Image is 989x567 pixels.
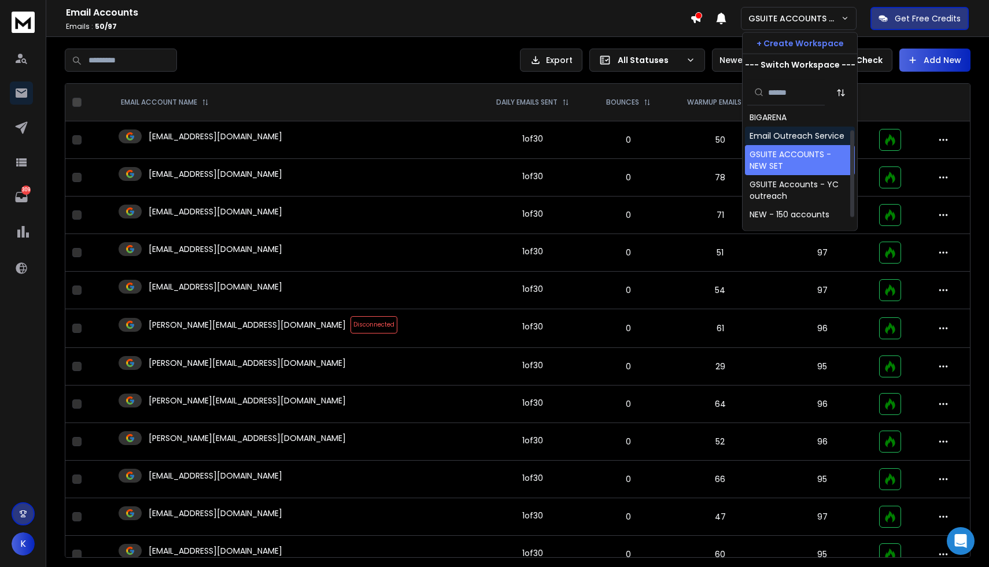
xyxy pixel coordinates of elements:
[743,33,857,54] button: + Create Workspace
[668,272,773,309] td: 54
[750,209,829,220] div: NEW - 150 accounts
[149,395,346,406] p: [PERSON_NAME][EMAIL_ADDRESS][DOMAIN_NAME]
[149,545,282,557] p: [EMAIL_ADDRESS][DOMAIN_NAME]
[687,98,741,107] p: WARMUP EMAILS
[596,436,661,447] p: 0
[618,54,681,66] p: All Statuses
[596,549,661,560] p: 0
[773,386,872,423] td: 96
[750,149,850,172] div: GSUITE ACCOUNTS - NEW SET
[596,511,661,522] p: 0
[522,472,543,484] div: 1 of 30
[668,121,773,159] td: 50
[596,284,661,296] p: 0
[522,360,543,371] div: 1 of 30
[149,243,282,255] p: [EMAIL_ADDRESS][DOMAIN_NAME]
[773,461,872,498] td: 95
[12,532,35,555] button: K
[895,13,961,24] p: Get Free Credits
[149,319,346,331] p: [PERSON_NAME][EMAIL_ADDRESS][DOMAIN_NAME]
[121,98,209,107] div: EMAIL ACCOUNT NAME
[773,234,872,272] td: 97
[668,348,773,386] td: 29
[750,227,839,239] div: YoungCaesar Projects
[350,316,397,333] span: Disconnected
[522,321,543,332] div: 1 of 30
[149,206,282,217] p: [EMAIL_ADDRESS][DOMAIN_NAME]
[596,473,661,485] p: 0
[750,112,787,123] div: BIGARENA
[66,6,690,20] h1: Email Accounts
[596,361,661,372] p: 0
[596,247,661,258] p: 0
[522,435,543,446] div: 1 of 30
[95,21,117,31] span: 50 / 97
[149,168,282,180] p: [EMAIL_ADDRESS][DOMAIN_NAME]
[668,309,773,348] td: 61
[149,507,282,519] p: [EMAIL_ADDRESS][DOMAIN_NAME]
[745,59,855,71] p: --- Switch Workspace ---
[149,131,282,142] p: [EMAIL_ADDRESS][DOMAIN_NAME]
[773,423,872,461] td: 96
[947,527,975,555] div: Open Intercom Messenger
[773,309,872,348] td: 96
[21,186,31,195] p: 309
[522,171,543,182] div: 1 of 30
[12,12,35,33] img: logo
[870,7,969,30] button: Get Free Credits
[668,234,773,272] td: 51
[606,98,639,107] p: BOUNCES
[522,246,543,257] div: 1 of 30
[149,432,346,444] p: [PERSON_NAME][EMAIL_ADDRESS][DOMAIN_NAME]
[748,13,841,24] p: GSUITE ACCOUNTS - NEW SET
[149,357,346,369] p: [PERSON_NAME][EMAIL_ADDRESS][DOMAIN_NAME]
[756,38,844,49] p: + Create Workspace
[522,510,543,521] div: 1 of 30
[668,498,773,536] td: 47
[66,22,690,31] p: Emails :
[522,397,543,409] div: 1 of 30
[149,470,282,481] p: [EMAIL_ADDRESS][DOMAIN_NAME]
[522,133,543,144] div: 1 of 30
[149,281,282,292] p: [EMAIL_ADDRESS][DOMAIN_NAME]
[10,186,33,209] a: 309
[750,130,844,142] div: Email Outreach Service
[829,81,853,104] button: Sort by Sort A-Z
[522,283,543,295] div: 1 of 30
[899,49,970,72] button: Add New
[520,49,582,72] button: Export
[712,49,787,72] button: Newest
[773,498,872,536] td: 97
[668,197,773,234] td: 71
[522,547,543,559] div: 1 of 30
[773,348,872,386] td: 95
[668,386,773,423] td: 64
[596,134,661,146] p: 0
[596,172,661,183] p: 0
[596,323,661,334] p: 0
[750,179,850,202] div: GSUITE Accounts - YC outreach
[668,423,773,461] td: 52
[668,461,773,498] td: 66
[496,98,558,107] p: DAILY EMAILS SENT
[668,159,773,197] td: 78
[773,272,872,309] td: 97
[596,398,661,410] p: 0
[522,208,543,220] div: 1 of 30
[596,209,661,221] p: 0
